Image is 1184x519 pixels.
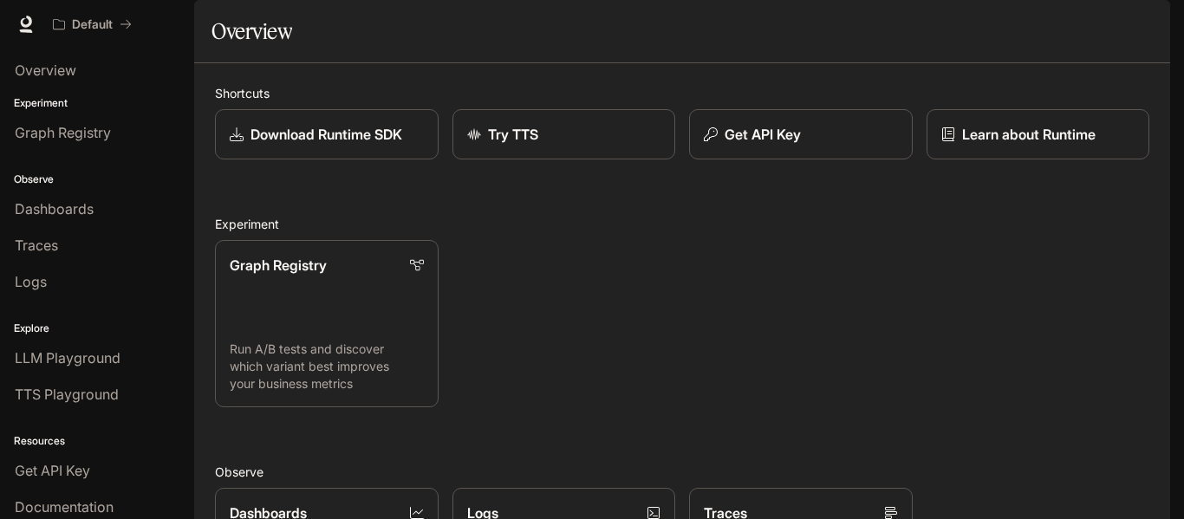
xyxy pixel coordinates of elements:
[45,7,140,42] button: All workspaces
[927,109,1150,159] a: Learn about Runtime
[689,109,913,159] button: Get API Key
[215,109,439,159] a: Download Runtime SDK
[215,463,1149,481] h2: Observe
[215,84,1149,102] h2: Shortcuts
[250,124,402,145] p: Download Runtime SDK
[72,17,113,32] p: Default
[488,124,538,145] p: Try TTS
[452,109,676,159] a: Try TTS
[215,215,1149,233] h2: Experiment
[215,240,439,407] a: Graph RegistryRun A/B tests and discover which variant best improves your business metrics
[725,124,801,145] p: Get API Key
[962,124,1096,145] p: Learn about Runtime
[230,341,424,392] p: Run A/B tests and discover which variant best improves your business metrics
[211,14,292,49] h1: Overview
[230,255,327,276] p: Graph Registry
